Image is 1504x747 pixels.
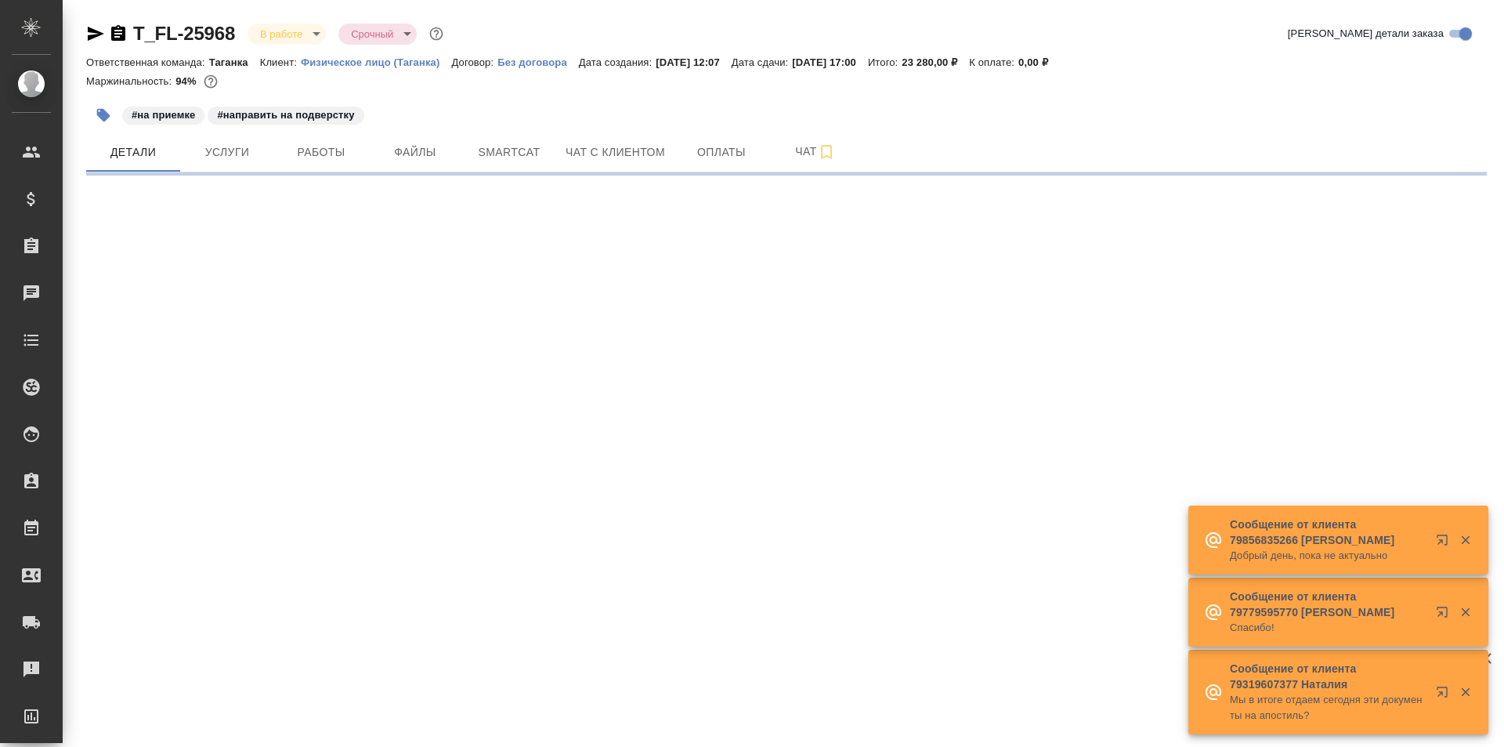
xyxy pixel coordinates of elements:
[1449,605,1481,619] button: Закрыть
[121,107,206,121] span: на приемке
[206,107,365,121] span: направить на подверстку
[260,56,301,68] p: Клиент:
[1230,517,1426,548] p: Сообщение от клиента 79856835266 [PERSON_NAME]
[248,24,326,45] div: В работе
[96,143,171,162] span: Детали
[190,143,265,162] span: Услуги
[902,56,969,68] p: 23 280,00 ₽
[497,56,579,68] p: Без договора
[1426,524,1464,562] button: Открыть в новой вкладке
[792,56,868,68] p: [DATE] 17:00
[1426,676,1464,714] button: Открыть в новой вкладке
[86,24,105,43] button: Скопировать ссылку для ЯМессенджера
[1230,620,1426,636] p: Спасибо!
[497,55,579,68] a: Без договора
[133,23,235,44] a: T_FL-25968
[732,56,792,68] p: Дата сдачи:
[426,24,446,44] button: Доп статусы указывают на важность/срочность заказа
[301,55,452,68] a: Физическое лицо (Таганка)
[86,56,209,68] p: Ответственная команда:
[969,56,1018,68] p: К оплате:
[346,27,398,41] button: Срочный
[1230,589,1426,620] p: Сообщение от клиента 79779595770 [PERSON_NAME]
[201,71,221,92] button: 1242.31 RUB;
[868,56,902,68] p: Итого:
[132,107,195,123] p: #на приемке
[1018,56,1060,68] p: 0,00 ₽
[1230,692,1426,723] p: Мы в итоге отдаем сегодня эти документы на апостиль?
[86,75,175,87] p: Маржинальность:
[472,143,547,162] span: Smartcat
[209,56,260,68] p: Таганка
[109,24,128,43] button: Скопировать ссылку
[684,143,759,162] span: Оплаты
[284,143,359,162] span: Работы
[579,56,656,68] p: Дата создания:
[1426,597,1464,634] button: Открыть в новой вкладке
[1230,661,1426,692] p: Сообщение от клиента 79319607377 Наталия
[255,27,307,41] button: В работе
[1449,533,1481,547] button: Закрыть
[1288,26,1444,42] span: [PERSON_NAME] детали заказа
[1230,548,1426,564] p: Добрый день, пока не актуально
[451,56,497,68] p: Договор:
[338,24,417,45] div: В работе
[301,56,452,68] p: Физическое лицо (Таганка)
[566,143,665,162] span: Чат с клиентом
[1449,685,1481,699] button: Закрыть
[778,142,853,161] span: Чат
[656,56,732,68] p: [DATE] 12:07
[217,107,354,123] p: #направить на подверстку
[817,143,836,161] svg: Подписаться
[378,143,453,162] span: Файлы
[86,98,121,132] button: Добавить тэг
[175,75,200,87] p: 94%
